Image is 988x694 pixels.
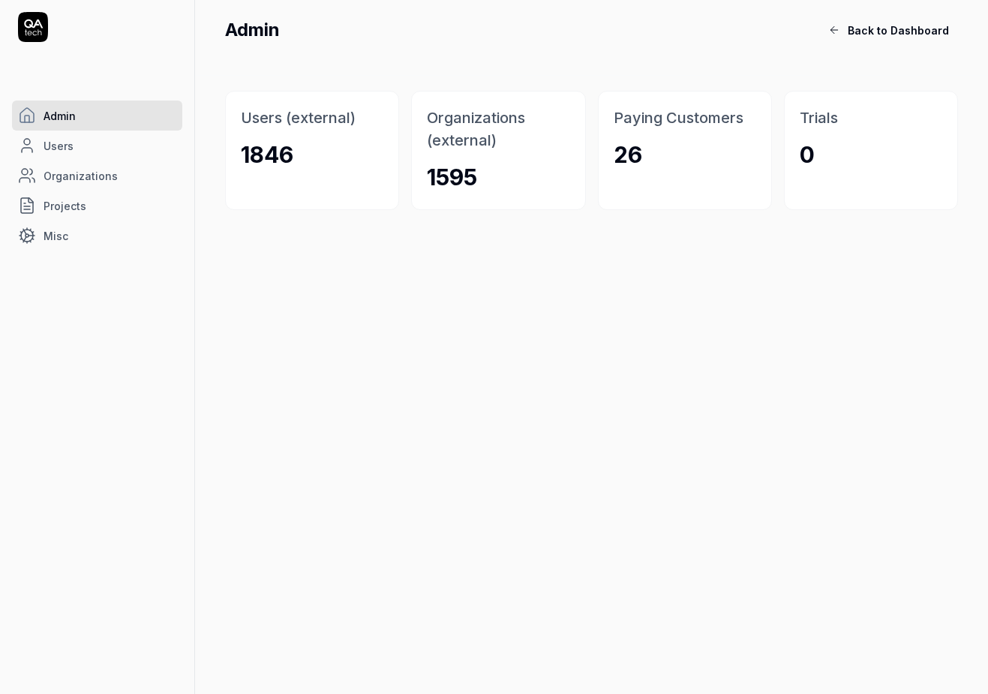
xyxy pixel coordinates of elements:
div: 1595 [427,161,477,194]
a: Projects [12,191,182,221]
span: Projects [44,198,86,214]
a: Admin [12,101,182,131]
span: Paying Customers [614,109,743,127]
span: Misc [44,228,68,244]
a: Misc [12,221,182,251]
h2: Admin [225,17,819,44]
span: Back to Dashboard [848,23,949,38]
span: Organizations (external) [427,109,525,149]
span: Admin [44,108,76,124]
a: Organizations [12,161,182,191]
span: Users (external) [241,109,356,127]
span: Users [44,138,74,154]
div: 0 [800,138,815,172]
span: Trials [800,109,838,127]
div: 26 [614,138,642,172]
a: Users [12,131,182,161]
div: 1846 [241,138,293,172]
button: Back to Dashboard [819,15,958,45]
span: Organizations [44,168,118,184]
